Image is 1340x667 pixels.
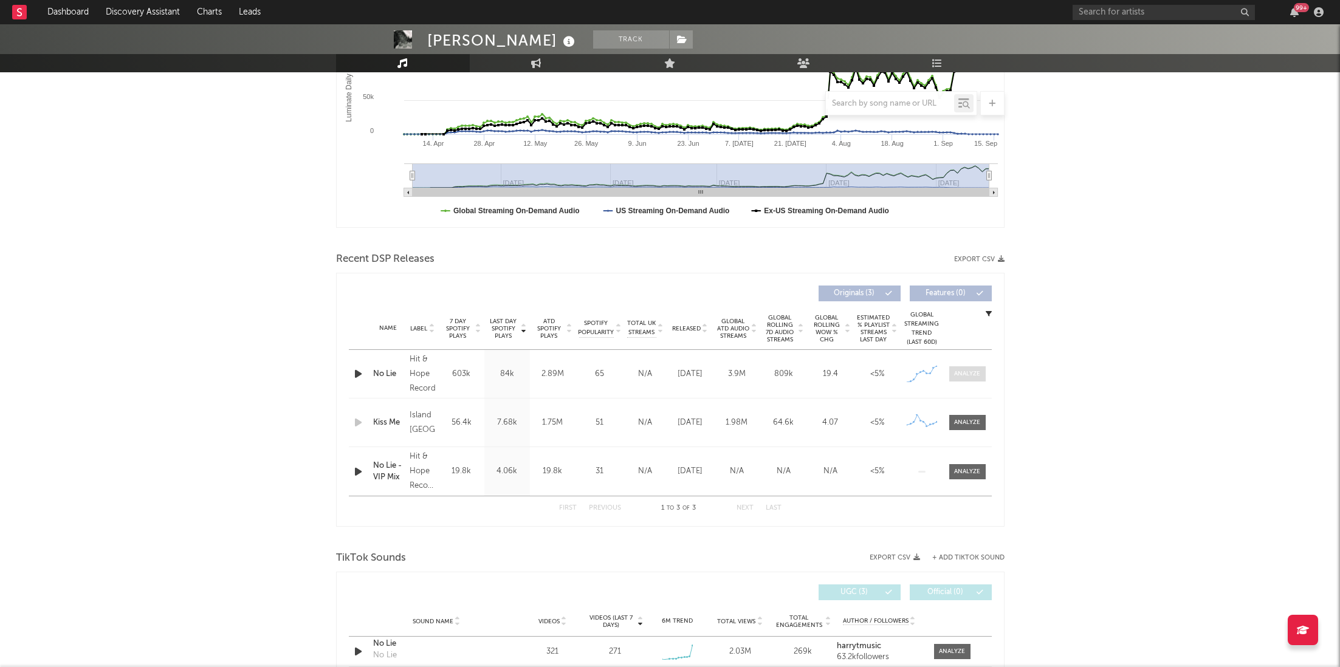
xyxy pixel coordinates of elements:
button: Originals(3) [819,286,901,301]
span: Label [410,325,427,332]
span: Total Engagements [774,614,823,629]
span: ATD Spotify Plays [533,318,565,340]
div: N/A [716,465,757,477]
div: 321 [524,646,581,658]
text: 28. Apr [473,140,495,147]
div: <5% [857,417,898,429]
text: 0 [369,127,373,134]
div: 51 [579,417,621,429]
button: 99+ [1290,7,1299,17]
div: 65 [579,368,621,380]
div: 99 + [1294,3,1309,12]
div: 1.98M [716,417,757,429]
div: 7.68k [487,417,527,429]
a: No Lie [373,638,500,650]
span: Official ( 0 ) [918,589,974,596]
div: Hit & Hope Records [410,352,435,396]
span: to [667,505,674,511]
text: 12. May [523,140,548,147]
span: Spotify Popularity [578,319,614,337]
text: US Streaming On-Demand Audio [616,207,729,215]
div: Name [373,324,404,333]
div: 19.8k [533,465,572,477]
span: Author / Followers [843,617,909,625]
div: 603k [442,368,481,380]
div: 271 [609,646,621,658]
text: 7. [DATE] [724,140,753,147]
span: Total Views [717,618,755,625]
div: 19.8k [442,465,481,477]
button: Track [593,30,669,49]
input: Search for artists [1073,5,1255,20]
text: 18. Aug [881,140,903,147]
span: 7 Day Spotify Plays [442,318,474,340]
div: 269k [774,646,831,658]
div: Global Streaming Trend (Last 60D) [904,310,940,347]
input: Search by song name or URL [826,99,954,109]
div: Island [GEOGRAPHIC_DATA] [410,408,435,437]
div: 809k [763,368,804,380]
div: 6M Trend [649,617,706,626]
span: Originals ( 3 ) [826,290,882,297]
text: Luminate Daily Streams [344,44,352,121]
div: N/A [627,417,664,429]
button: + Add TikTok Sound [932,555,1005,561]
a: Kiss Me [373,417,404,429]
div: [DATE] [670,417,710,429]
text: 9. Jun [628,140,646,147]
a: No Lie - VIP Mix [373,460,404,484]
div: N/A [627,368,664,380]
div: 1 3 3 [645,501,712,516]
div: 63.2k followers [837,653,921,662]
div: 4.07 [810,417,851,429]
text: 21. [DATE] [774,140,806,147]
div: 2.89M [533,368,572,380]
text: 4. Aug [831,140,850,147]
div: N/A [810,465,851,477]
button: Export CSV [870,554,920,561]
div: 84k [487,368,527,380]
div: No Lie [373,649,397,662]
span: Estimated % Playlist Streams Last Day [857,314,890,343]
div: 19.4 [810,368,851,380]
div: 3.9M [716,368,757,380]
span: Sound Name [413,618,453,625]
text: 26. May [574,140,599,147]
div: 1.75M [533,417,572,429]
span: TikTok Sounds [336,551,406,566]
div: [DATE] [670,368,710,380]
strong: harrytmusic [837,642,881,650]
span: Global Rolling WoW % Chg [810,314,844,343]
button: + Add TikTok Sound [920,555,1005,561]
span: Videos [538,618,560,625]
button: Next [737,505,754,511]
div: [DATE] [670,465,710,477]
text: Global Streaming On-Demand Audio [453,207,580,215]
span: of [682,505,690,511]
text: 1. Sep [933,140,953,147]
text: 14. Apr [422,140,444,147]
div: Hit & Hope Records under exclusive licence to APLCO/SoundOn [410,450,435,493]
span: Released [672,325,701,332]
div: 2.03M [712,646,768,658]
button: First [559,505,577,511]
div: 56.4k [442,417,481,429]
a: No Lie [373,368,404,380]
div: N/A [763,465,804,477]
a: harrytmusic [837,642,921,651]
span: Last Day Spotify Plays [487,318,520,340]
button: Features(0) [910,286,992,301]
div: <5% [857,465,898,477]
button: Previous [589,505,621,511]
button: Export CSV [954,256,1005,263]
div: 31 [579,465,621,477]
span: Total UK Streams [627,319,656,337]
span: Features ( 0 ) [918,290,974,297]
div: <5% [857,368,898,380]
div: 64.6k [763,417,804,429]
div: 4.06k [487,465,527,477]
span: UGC ( 3 ) [826,589,882,596]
